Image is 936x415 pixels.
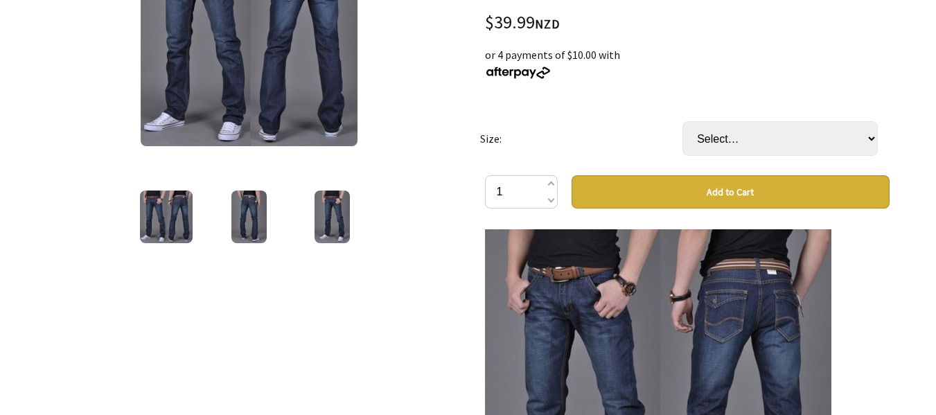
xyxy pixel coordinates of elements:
[140,191,193,243] img: UrbanStride Straight-Cut Denim Trousers for Men
[480,102,682,175] td: Size:
[572,175,890,209] button: Add to Cart
[231,191,266,243] img: UrbanStride Straight-Cut Denim Trousers for Men
[485,14,890,33] div: $39.99
[485,46,890,80] div: or 4 payments of $10.00 with
[315,191,349,243] img: UrbanStride Straight-Cut Denim Trousers for Men
[485,67,551,79] img: Afterpay
[535,16,560,32] span: NZD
